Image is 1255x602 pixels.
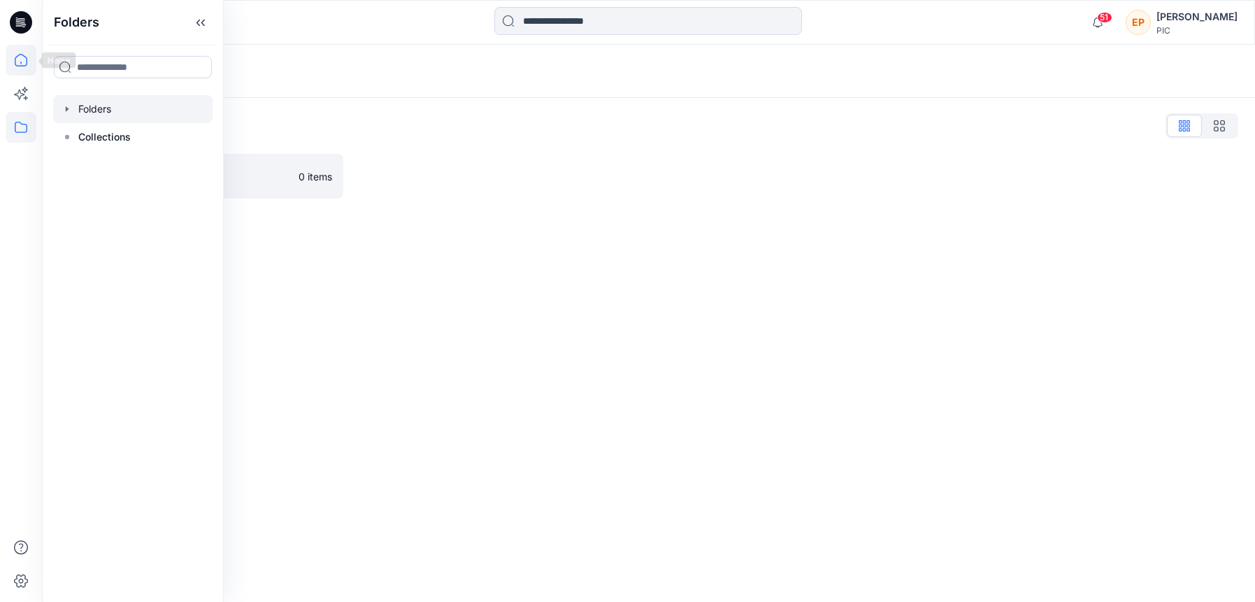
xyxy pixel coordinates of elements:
p: 0 items [299,169,332,184]
p: Collections [78,129,131,145]
span: 51 [1097,12,1112,23]
div: [PERSON_NAME] [1156,8,1238,25]
div: EP [1126,10,1151,35]
div: PIC [1156,25,1238,36]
